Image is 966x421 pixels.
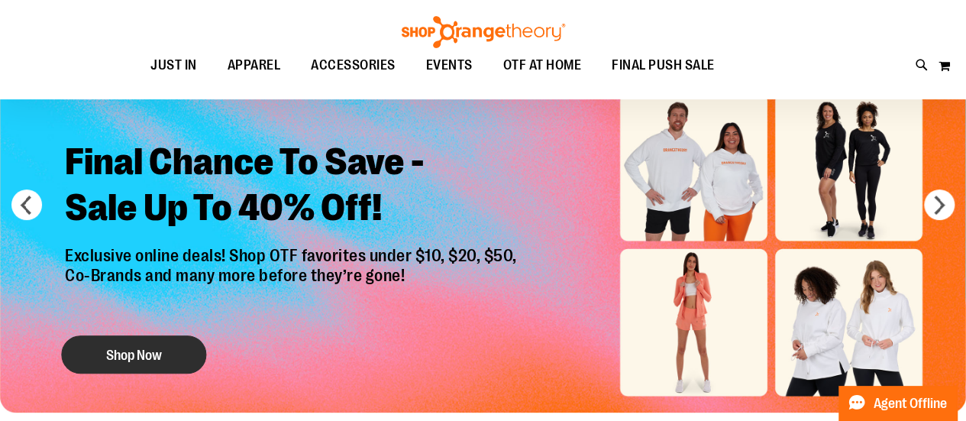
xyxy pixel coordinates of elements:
[11,189,42,220] button: prev
[61,335,206,374] button: Shop Now
[212,48,296,83] a: APPAREL
[53,128,532,382] a: Final Chance To Save -Sale Up To 40% Off! Exclusive online deals! Shop OTF favorites under $10, $...
[838,386,957,421] button: Agent Offline
[135,48,212,83] a: JUST IN
[296,48,411,83] a: ACCESSORIES
[53,128,532,246] h2: Final Chance To Save - Sale Up To 40% Off!
[426,48,473,83] span: EVENTS
[924,189,955,220] button: next
[874,397,947,411] span: Agent Offline
[596,48,730,83] a: FINAL PUSH SALE
[150,48,197,83] span: JUST IN
[488,48,597,83] a: OTF AT HOME
[612,48,715,83] span: FINAL PUSH SALE
[411,48,488,83] a: EVENTS
[311,48,396,83] span: ACCESSORIES
[503,48,582,83] span: OTF AT HOME
[399,16,567,48] img: Shop Orangetheory
[53,246,532,321] p: Exclusive online deals! Shop OTF favorites under $10, $20, $50, Co-Brands and many more before th...
[228,48,281,83] span: APPAREL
